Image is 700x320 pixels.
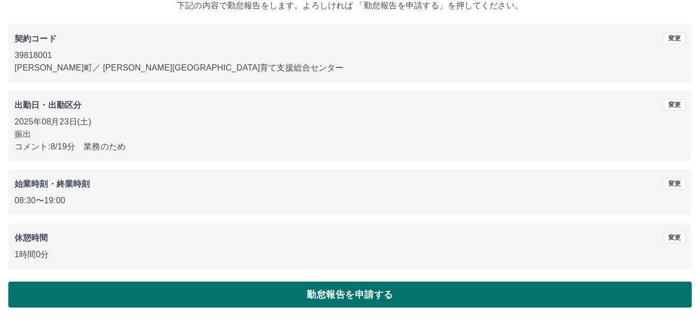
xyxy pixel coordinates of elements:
button: 勤怠報告を申請する [8,282,692,308]
button: 変更 [664,33,685,44]
p: 振出 [15,128,685,141]
p: 1時間0分 [15,248,685,261]
p: 08:30 〜 19:00 [15,194,685,207]
b: 契約コード [15,34,57,43]
b: 休憩時間 [15,233,48,242]
p: コメント: 8/19分 業務のため [15,141,685,153]
button: 変更 [664,178,685,189]
p: 2025年08月23日(土) [15,116,685,128]
b: 始業時刻・終業時刻 [15,179,90,188]
button: 変更 [664,99,685,110]
b: 出勤日・出勤区分 [15,101,81,109]
button: 変更 [664,232,685,243]
p: 39818001 [15,49,685,62]
p: [PERSON_NAME]町 ／ [PERSON_NAME][GEOGRAPHIC_DATA]育て支援総合センター [15,62,685,74]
